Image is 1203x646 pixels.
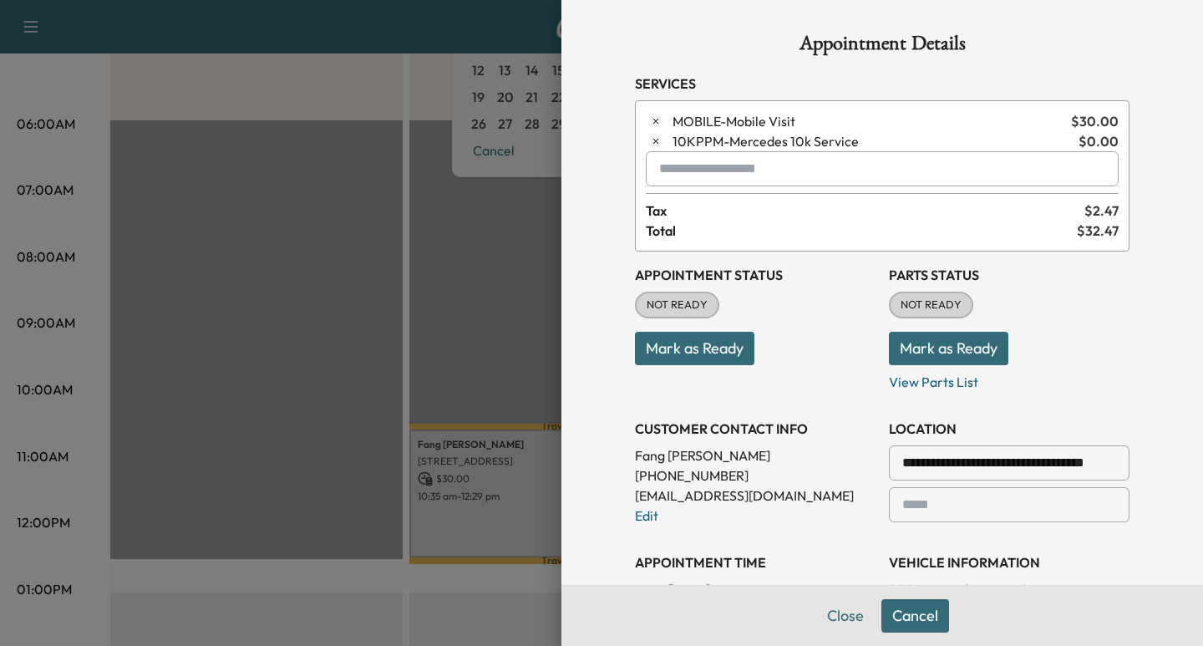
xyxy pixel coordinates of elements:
h3: LOCATION [889,419,1129,439]
p: View Parts List [889,365,1129,392]
span: NOT READY [637,297,718,313]
p: Fang [PERSON_NAME] [635,445,876,465]
button: Cancel [881,599,949,633]
h3: VEHICLE INFORMATION [889,552,1129,572]
h3: Parts Status [889,265,1129,285]
span: Tax [646,201,1084,221]
span: $ 2.47 [1084,201,1119,221]
h3: Appointment Status [635,265,876,285]
span: Mobile Visit [673,111,1064,131]
span: Total [646,221,1077,241]
h3: Services [635,74,1129,94]
p: [PHONE_NUMBER] [635,465,876,486]
button: Close [816,599,875,633]
p: Date: [DATE] [635,579,876,599]
p: 2025 Mercedes-Benz GLE [889,579,1129,599]
span: $ 0.00 [1079,131,1119,151]
p: [EMAIL_ADDRESS][DOMAIN_NAME] [635,486,876,506]
h1: Appointment Details [635,33,1129,60]
button: Mark as Ready [635,332,754,365]
span: NOT READY [891,297,972,313]
span: Mercedes 10k Service [673,131,1072,151]
button: Mark as Ready [889,332,1008,365]
span: $ 32.47 [1077,221,1119,241]
a: Edit [635,507,658,524]
span: $ 30.00 [1071,111,1119,131]
h3: APPOINTMENT TIME [635,552,876,572]
h3: CUSTOMER CONTACT INFO [635,419,876,439]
